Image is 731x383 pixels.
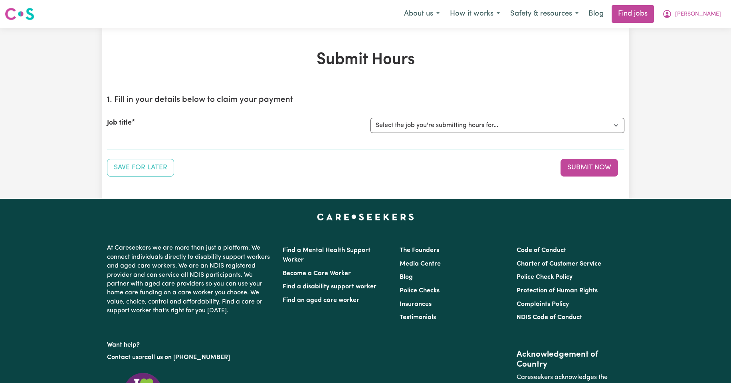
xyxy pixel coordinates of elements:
a: Protection of Human Rights [517,288,598,294]
label: Job title [107,118,132,128]
a: Blog [584,5,608,23]
p: or [107,350,273,365]
button: Submit your job report [561,159,618,177]
a: Find an aged care worker [283,297,359,304]
button: Save your job report [107,159,174,177]
h2: 1. Fill in your details below to claim your payment [107,95,624,105]
h1: Submit Hours [107,50,624,69]
img: Careseekers logo [5,7,34,21]
a: Careseekers home page [317,213,414,220]
a: Find a Mental Health Support Worker [283,247,370,263]
a: NDIS Code of Conduct [517,314,582,321]
button: How it works [445,6,505,22]
a: Charter of Customer Service [517,261,601,267]
a: call us on [PHONE_NUMBER] [145,354,230,361]
a: Police Checks [400,288,440,294]
a: Complaints Policy [517,301,569,308]
button: About us [399,6,445,22]
a: The Founders [400,247,439,254]
a: Code of Conduct [517,247,566,254]
a: Testimonials [400,314,436,321]
a: Contact us [107,354,139,361]
h2: Acknowledgement of Country [517,350,624,370]
a: Find a disability support worker [283,284,376,290]
a: Become a Care Worker [283,270,351,277]
a: Blog [400,274,413,280]
a: Find jobs [612,5,654,23]
a: Police Check Policy [517,274,573,280]
a: Careseekers logo [5,5,34,23]
p: At Careseekers we are more than just a platform. We connect individuals directly to disability su... [107,240,273,318]
a: Insurances [400,301,432,308]
button: Safety & resources [505,6,584,22]
a: Media Centre [400,261,441,267]
p: Want help? [107,337,273,349]
span: [PERSON_NAME] [675,10,721,19]
button: My Account [657,6,726,22]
